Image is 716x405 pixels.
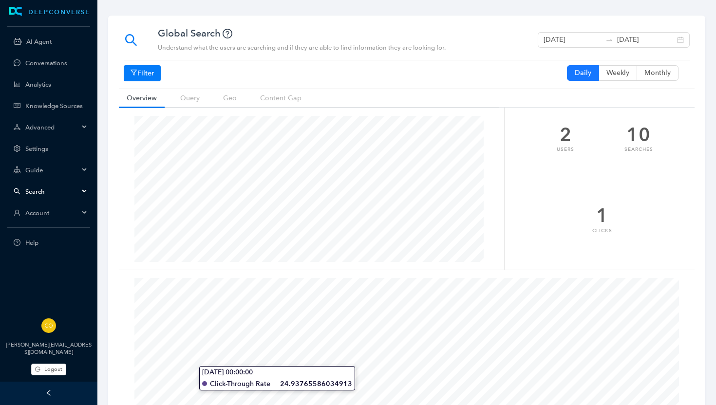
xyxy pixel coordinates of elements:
img: 9bd6fc8dc59eafe68b94aecc33e6c356 [41,318,56,333]
span: question-circle [223,29,232,38]
a: Query [172,89,207,107]
div: 10 [626,123,651,146]
div: 1 [596,204,608,227]
input: Start date [544,35,602,45]
span: to [605,36,613,44]
a: Settings [25,145,88,152]
span: question-circle [14,239,20,246]
span: deployment-unit [14,124,20,130]
div: Users [534,146,597,153]
button: Logout [31,364,66,375]
button: Filter [124,65,161,81]
div: 2 [560,123,572,146]
a: Overview [119,89,165,107]
a: Conversations [25,59,88,67]
a: Content Gap [252,89,309,107]
div: Searches [607,146,670,153]
span: logout [35,367,40,372]
a: Knowledge Sources [25,102,88,110]
span: Help [25,239,88,246]
span: search [14,188,20,195]
span: swap-right [605,36,613,44]
span: Advanced [25,124,79,131]
a: Analytics [25,81,88,88]
a: LogoDEEPCONVERSE [2,7,95,17]
span: user [14,209,20,216]
div: Understand what the users are searching and if they are able to find information they are looking... [158,43,446,52]
span: Logout [44,365,62,373]
div: Clicks [570,227,634,234]
a: Geo [215,89,245,107]
span: Weekly [606,69,629,77]
span: Monthly [644,69,671,77]
h5: Global Search [158,27,446,39]
a: AI Agent [26,38,88,45]
span: Guide [25,166,79,174]
span: Account [25,209,79,217]
span: Search [25,188,79,195]
input: End date [617,35,675,45]
span: Daily [575,69,591,77]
